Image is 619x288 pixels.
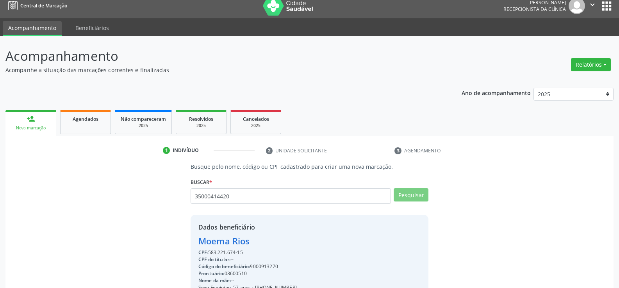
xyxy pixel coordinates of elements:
[198,270,297,277] div: 03600510
[182,123,221,129] div: 2025
[3,21,62,36] a: Acompanhamento
[191,176,212,188] label: Buscar
[198,249,297,256] div: 583.221.674-15
[588,0,597,9] i: 
[198,263,297,270] div: 9000913270
[121,123,166,129] div: 2025
[189,116,213,122] span: Resolvidos
[198,277,297,284] div: --
[571,58,611,71] button: Relatórios
[198,277,231,284] span: Nome da mãe:
[27,115,35,123] div: person_add
[198,249,208,256] span: CPF:
[163,147,170,154] div: 1
[198,223,297,232] div: Dados beneficiário
[70,21,114,35] a: Beneficiários
[236,123,275,129] div: 2025
[243,116,269,122] span: Cancelados
[11,125,51,131] div: Nova marcação
[198,256,230,263] span: CPF do titular:
[503,6,566,12] span: Recepcionista da clínica
[198,235,297,247] div: Moema Rios
[462,88,531,97] p: Ano de acompanhamento
[191,188,391,204] input: Busque por nome, código ou CPF
[198,270,225,277] span: Prontuário:
[198,263,250,270] span: Código do beneficiário:
[121,116,166,122] span: Não compareceram
[73,116,98,122] span: Agendados
[173,147,199,154] div: Indivíduo
[20,2,67,9] span: Central de Marcação
[394,188,428,201] button: Pesquisar
[191,163,428,171] p: Busque pelo nome, código ou CPF cadastrado para criar uma nova marcação.
[5,66,431,74] p: Acompanhe a situação das marcações correntes e finalizadas
[198,256,297,263] div: --
[5,46,431,66] p: Acompanhamento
